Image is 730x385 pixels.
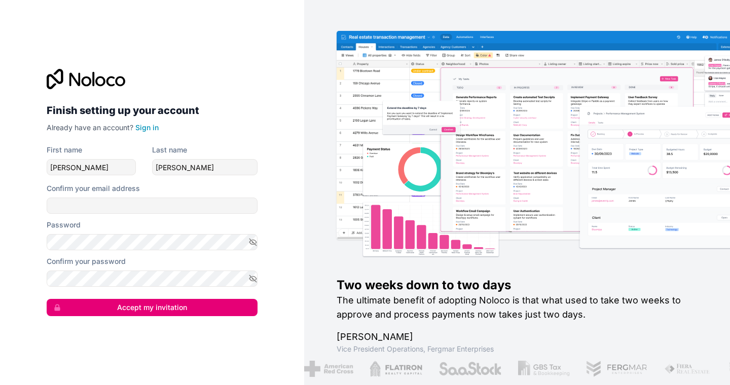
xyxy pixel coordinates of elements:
span: Already have an account? [47,123,133,132]
h2: The ultimate benefit of adopting Noloco is that what used to take two weeks to approve and proces... [337,293,698,322]
label: Last name [152,145,187,155]
label: First name [47,145,82,155]
img: /assets/gbstax-C-GtDUiK.png [517,361,568,377]
h2: Finish setting up your account [47,101,258,120]
input: Password [47,234,258,250]
img: /assets/saastock-C6Zbiodz.png [437,361,501,377]
input: given-name [47,159,136,175]
h1: Two weeks down to two days [337,277,698,293]
label: Confirm your email address [47,183,140,194]
a: Sign in [135,123,159,132]
label: Confirm your password [47,256,126,266]
input: Confirm password [47,271,258,287]
input: Email address [47,198,258,214]
label: Password [47,220,81,230]
button: Accept my invitation [47,299,258,316]
img: /assets/fiera-fwj2N5v4.png [662,361,710,377]
img: /assets/american-red-cross-BAupjrZR.png [303,361,352,377]
h1: [PERSON_NAME] [337,330,698,344]
h1: Vice President Operations , Fergmar Enterprises [337,344,698,354]
input: family-name [152,159,258,175]
img: /assets/fergmar-CudnrXN5.png [585,361,646,377]
img: /assets/flatiron-C8eUkumj.png [368,361,421,377]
